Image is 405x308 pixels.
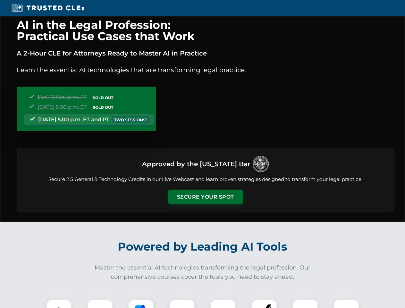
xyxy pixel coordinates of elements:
span: SOLD OUT [90,94,115,101]
img: Trusted CLEs [10,3,86,13]
button: Secure Your Spot [168,190,243,204]
h1: AI in the Legal Profession: Practical Use Cases that Work [17,19,394,42]
p: Secure 2.5 General & Technology Credits in our Live Webcast and learn proven strategies designed ... [25,176,386,183]
span: [DATE] 5:00 p.m. ET [38,94,87,100]
span: SOLD OUT [90,104,115,111]
p: Learn the essential AI technologies that are transforming legal practice. [17,65,394,75]
span: [DATE] 5:00 p.m. ET [38,104,87,110]
img: Logo [253,156,269,172]
h3: Approved by the [US_STATE] Bar [142,158,250,170]
p: A 2-Hour CLE for Attorneys Ready to Master AI in Practice [17,48,394,58]
h2: Powered by Leading AI Tools [25,235,380,258]
p: Master the essential AI technologies transforming the legal profession. Our comprehensive courses... [90,263,315,282]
